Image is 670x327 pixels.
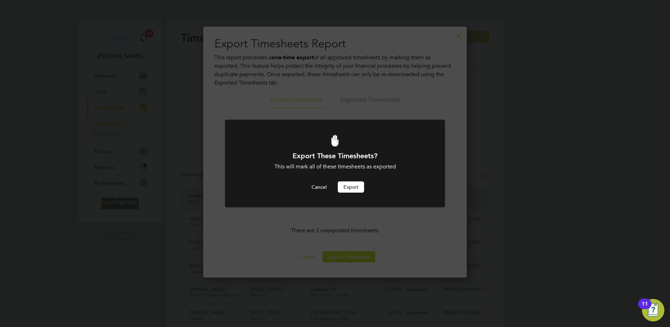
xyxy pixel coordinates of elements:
button: Cancel [306,181,332,193]
button: Export [338,181,364,193]
h1: Export These Timesheets? [244,151,426,160]
div: 11 [642,304,648,313]
button: Open Resource Center, 11 new notifications [642,299,664,321]
div: This will mark all of these timesheets as exported [244,163,426,171]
